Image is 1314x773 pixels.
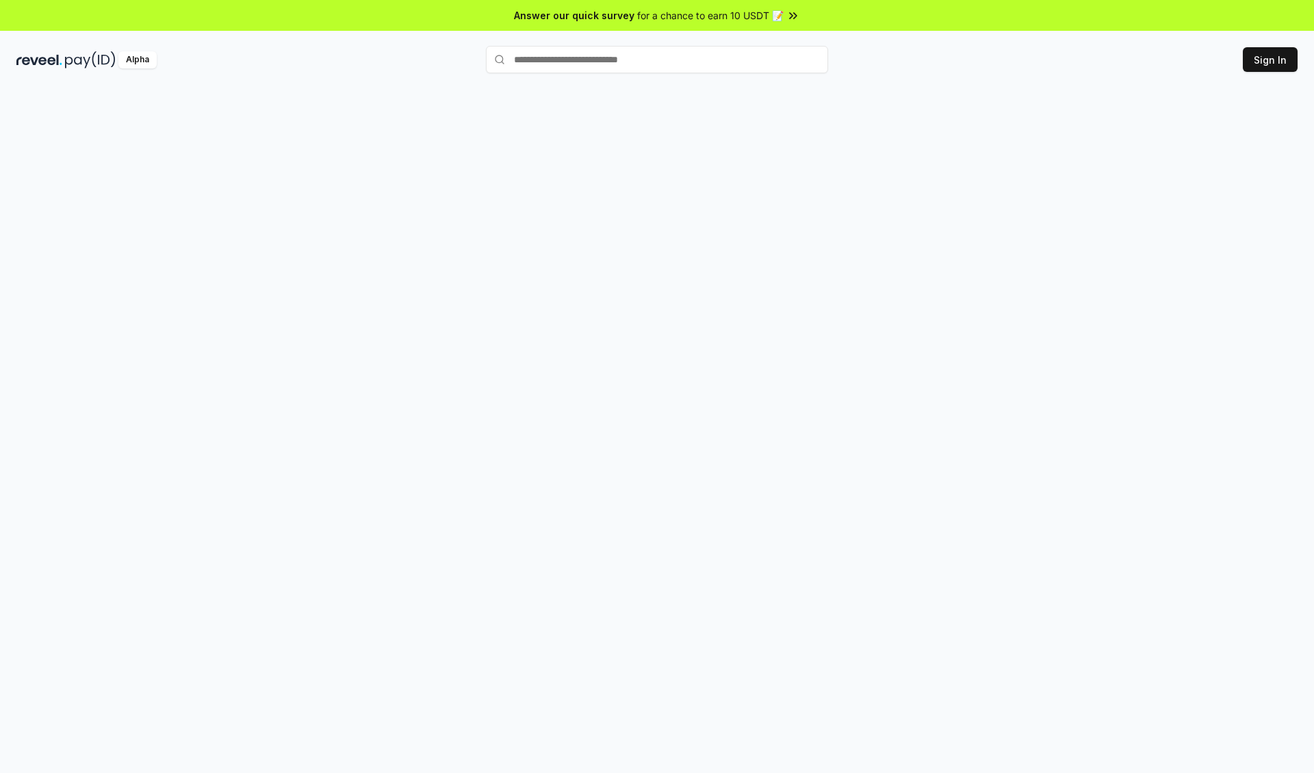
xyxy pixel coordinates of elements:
button: Sign In [1243,47,1298,72]
img: pay_id [65,51,116,68]
span: for a chance to earn 10 USDT 📝 [637,8,784,23]
div: Alpha [118,51,157,68]
span: Answer our quick survey [514,8,634,23]
img: reveel_dark [16,51,62,68]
